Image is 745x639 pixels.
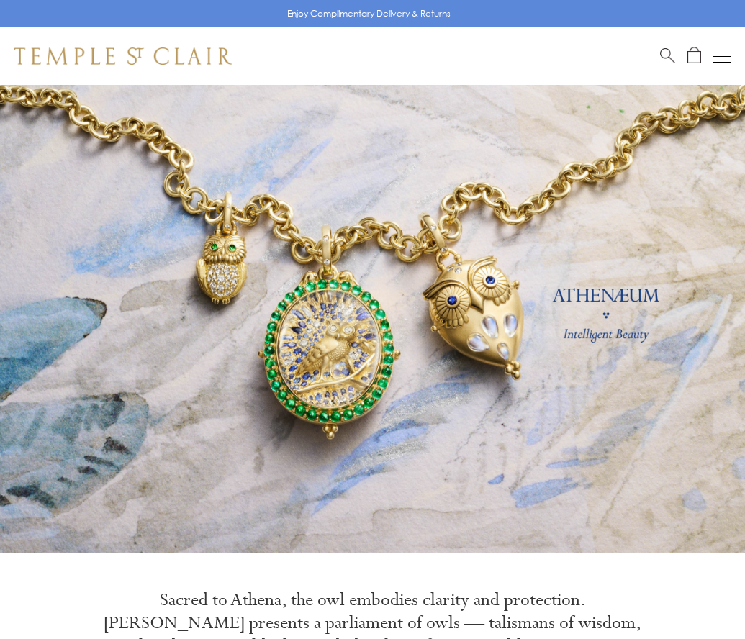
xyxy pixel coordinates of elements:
a: Search [660,47,675,65]
button: Open navigation [713,47,731,65]
a: Open Shopping Bag [687,47,701,65]
img: Temple St. Clair [14,47,232,65]
p: Enjoy Complimentary Delivery & Returns [287,6,451,21]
